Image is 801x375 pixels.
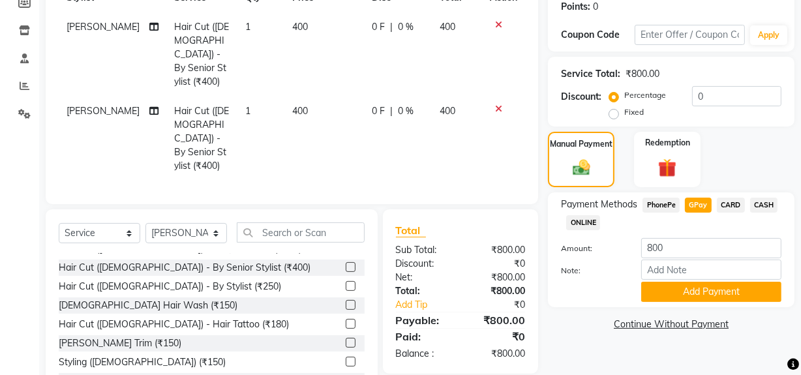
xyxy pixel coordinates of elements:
label: Percentage [624,89,666,101]
div: ₹0 [473,298,535,312]
label: Fixed [624,106,644,118]
a: Continue Without Payment [551,318,792,331]
span: GPay [685,198,712,213]
span: Total [396,224,426,237]
div: ₹0 [461,257,535,271]
div: Hair Cut ([DEMOGRAPHIC_DATA]) - Hair Tattoo (₹180) [59,318,289,331]
label: Redemption [645,137,690,149]
button: Apply [750,25,787,45]
div: Paid: [386,329,461,344]
div: ₹800.00 [461,271,535,284]
div: Discount: [386,257,461,271]
div: [DEMOGRAPHIC_DATA] Hair Wash (₹150) [59,299,237,312]
span: [PERSON_NAME] [67,21,140,33]
span: Hair Cut ([DEMOGRAPHIC_DATA]) - By Senior Stylist (₹400) [174,21,229,87]
div: Hair Cut ([DEMOGRAPHIC_DATA]) - By Senior Stylist (₹400) [59,261,310,275]
span: 0 F [372,104,385,118]
span: 0 % [398,104,414,118]
img: _gift.svg [652,157,682,179]
div: Service Total: [561,67,620,81]
span: | [390,20,393,34]
span: PhonePe [642,198,680,213]
input: Enter Offer / Coupon Code [635,25,745,45]
label: Note: [551,265,631,277]
span: 1 [245,105,250,117]
input: Add Note [641,260,781,280]
span: Payment Methods [561,198,637,211]
div: Payable: [386,312,461,328]
div: Sub Total: [386,243,461,257]
span: 0 F [372,20,385,34]
span: 400 [440,105,455,117]
input: Amount [641,238,781,258]
span: ONLINE [566,215,600,230]
div: ₹800.00 [461,347,535,361]
div: ₹800.00 [626,67,659,81]
img: _cash.svg [567,158,596,178]
div: Styling ([DEMOGRAPHIC_DATA]) (₹150) [59,355,226,369]
span: | [390,104,393,118]
button: Add Payment [641,282,781,302]
span: Hair Cut ([DEMOGRAPHIC_DATA]) - By Senior Stylist (₹400) [174,105,229,172]
div: Hair Cut ([DEMOGRAPHIC_DATA]) - By Stylist (₹250) [59,280,281,293]
div: Balance : [386,347,461,361]
span: CARD [717,198,745,213]
span: 400 [440,21,455,33]
span: CASH [750,198,778,213]
div: Net: [386,271,461,284]
span: [PERSON_NAME] [67,105,140,117]
label: Amount: [551,243,631,254]
input: Search or Scan [237,222,365,243]
div: ₹800.00 [461,312,535,328]
span: 1 [245,21,250,33]
div: ₹800.00 [461,284,535,298]
div: ₹800.00 [461,243,535,257]
a: Add Tip [386,298,473,312]
span: 0 % [398,20,414,34]
div: Coupon Code [561,28,635,42]
div: Total: [386,284,461,298]
div: Discount: [561,90,601,104]
div: [PERSON_NAME] Trim (₹150) [59,337,181,350]
span: 400 [292,21,308,33]
span: 400 [292,105,308,117]
div: ₹0 [461,329,535,344]
label: Manual Payment [550,138,612,150]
